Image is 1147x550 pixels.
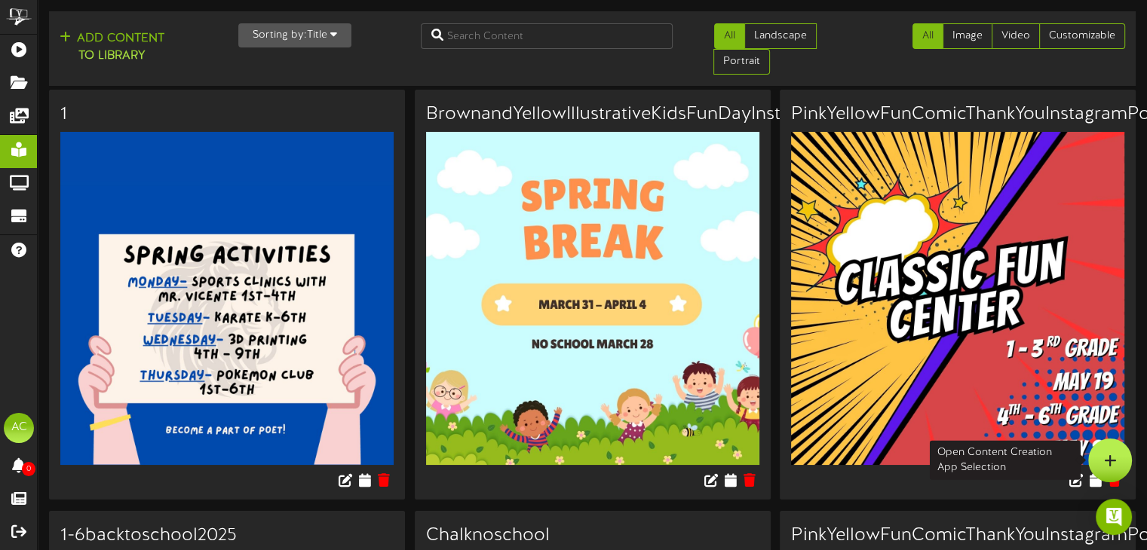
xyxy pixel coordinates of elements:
[22,462,35,476] span: 0
[713,49,770,75] a: Portrait
[60,526,394,545] h3: 1-6backtoschool2025
[943,23,992,49] a: Image
[791,105,1124,124] h3: PinkYellowFunComicThankYouInstagramPost
[426,132,759,465] img: c5450df2-d915-491e-8f30-15ee35714ba9.jpg
[426,105,759,124] h3: BrownandYellowIllustrativeKidsFunDayInstagramPost1
[912,23,943,49] a: All
[238,23,351,47] button: Sorting by:Title
[55,29,169,66] button: Add Contentto Library
[714,23,745,49] a: All
[791,132,1124,465] img: 11e76a2e-b981-4da0-a9a8-5ef409e81434.jpg
[744,23,817,49] a: Landscape
[60,105,394,124] h3: 1
[421,23,673,49] input: Search Content
[4,413,34,443] div: AC
[60,132,394,465] img: ee6dfa84-202f-496f-ac96-32d27a821233.jpg
[1039,23,1125,49] a: Customizable
[992,23,1040,49] a: Video
[1096,499,1132,535] div: Open Intercom Messenger
[791,526,1124,545] h3: PinkYellowFunComicThankYouInstagramPost1
[426,526,759,545] h3: Chalknoschool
